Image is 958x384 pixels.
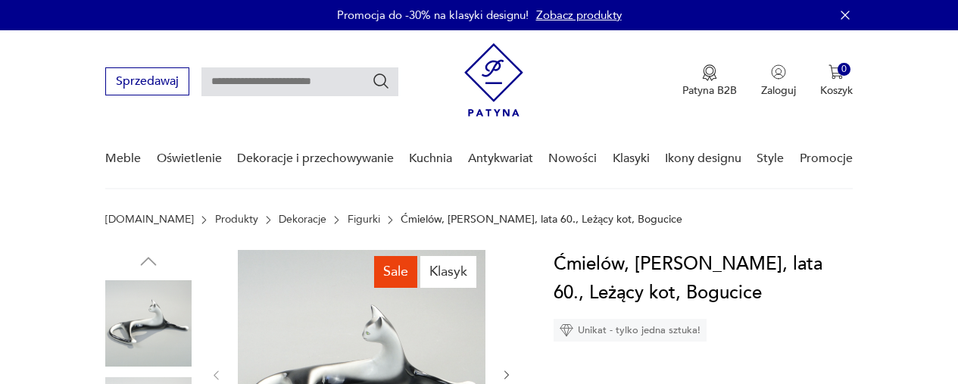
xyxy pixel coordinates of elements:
p: Ćmielów, [PERSON_NAME], lata 60., Leżący kot, Bogucice [401,214,682,226]
button: Zaloguj [761,64,796,98]
p: Promocja do -30% na klasyki designu! [337,8,529,23]
div: Klasyk [420,256,476,288]
a: Sprzedawaj [105,77,189,88]
a: Dekoracje [279,214,326,226]
a: [DOMAIN_NAME] [105,214,194,226]
a: Produkty [215,214,258,226]
a: Ikony designu [665,130,741,188]
img: Ikona koszyka [828,64,844,80]
img: Ikona diamentu [560,323,573,337]
a: Dekoracje i przechowywanie [237,130,394,188]
a: Kuchnia [409,130,452,188]
img: Patyna - sklep z meblami i dekoracjami vintage [464,43,523,117]
div: Unikat - tylko jedna sztuka! [554,319,707,342]
p: Koszyk [820,83,853,98]
img: Ikona medalu [702,64,717,81]
a: Promocje [800,130,853,188]
p: Patyna B2B [682,83,737,98]
button: Patyna B2B [682,64,737,98]
a: Style [757,130,784,188]
div: 0 [838,63,850,76]
a: Antykwariat [468,130,533,188]
p: Zaloguj [761,83,796,98]
img: Zdjęcie produktu Ćmielów, Mieczysław Naruszewicz, lata 60., Leżący kot, Bogucice [105,280,192,367]
a: Oświetlenie [157,130,222,188]
h1: Ćmielów, [PERSON_NAME], lata 60., Leżący kot, Bogucice [554,250,853,308]
button: Szukaj [372,72,390,90]
a: Zobacz produkty [536,8,622,23]
div: Sale [374,256,417,288]
img: Ikonka użytkownika [771,64,786,80]
a: Ikona medaluPatyna B2B [682,64,737,98]
button: Sprzedawaj [105,67,189,95]
a: Nowości [548,130,597,188]
a: Meble [105,130,141,188]
a: Klasyki [613,130,650,188]
a: Figurki [348,214,380,226]
button: 0Koszyk [820,64,853,98]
